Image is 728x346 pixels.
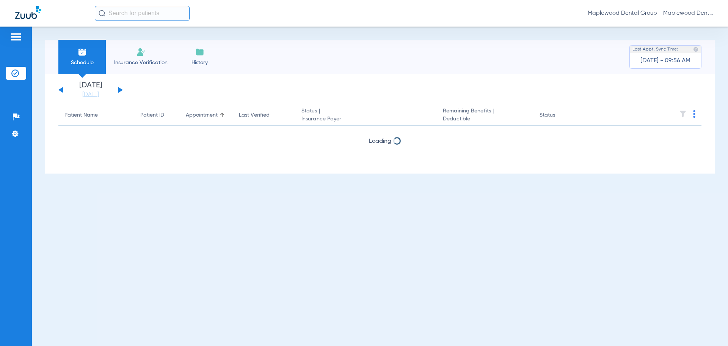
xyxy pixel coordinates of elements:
img: Manual Insurance Verification [136,47,146,57]
img: hamburger-icon [10,32,22,41]
span: Maplewood Dental Group - Maplewood Dental Group [588,9,713,17]
span: Deductible [443,115,527,123]
div: Patient Name [64,111,128,119]
a: [DATE] [68,91,113,98]
img: filter.svg [679,110,687,118]
div: Patient Name [64,111,98,119]
div: Last Verified [239,111,270,119]
div: Appointment [186,111,227,119]
span: Loading [369,138,391,144]
th: Status [533,105,585,126]
img: Zuub Logo [15,6,41,19]
th: Status | [295,105,437,126]
div: Last Verified [239,111,289,119]
span: Insurance Payer [301,115,431,123]
span: History [182,59,218,66]
img: History [195,47,204,57]
img: Search Icon [99,10,105,17]
div: Patient ID [140,111,174,119]
img: group-dot-blue.svg [693,110,695,118]
img: Schedule [78,47,87,57]
img: last sync help info [693,47,698,52]
span: Last Appt. Sync Time: [632,46,678,53]
th: Remaining Benefits | [437,105,533,126]
span: [DATE] - 09:56 AM [640,57,690,65]
span: Insurance Verification [111,59,170,66]
div: Patient ID [140,111,164,119]
span: Schedule [64,59,100,66]
div: Appointment [186,111,218,119]
input: Search for patients [95,6,190,21]
iframe: Chat Widget [690,310,728,346]
li: [DATE] [68,82,113,98]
